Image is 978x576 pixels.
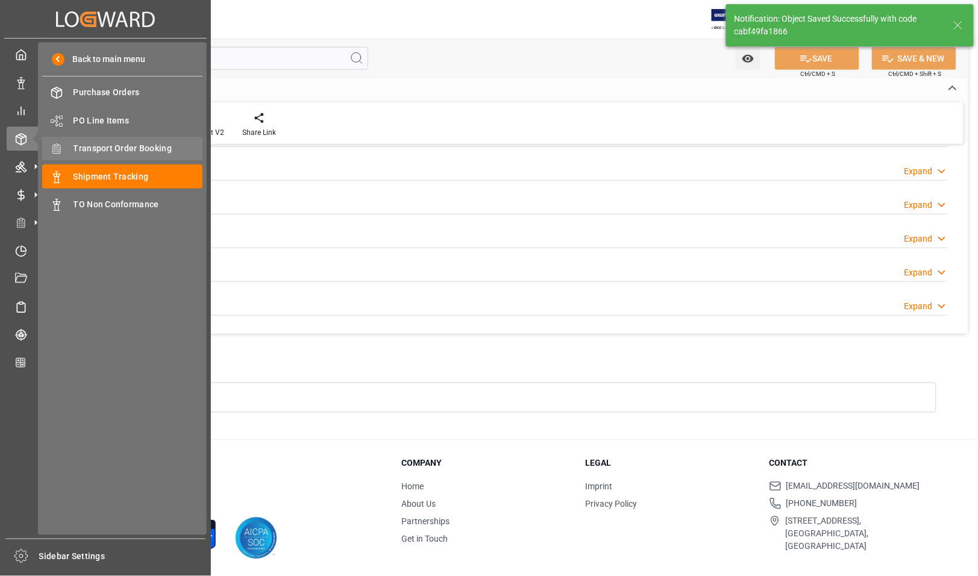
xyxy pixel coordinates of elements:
a: Tracking Shipment [7,323,204,346]
span: Back to main menu [64,53,146,66]
span: [STREET_ADDRESS], [GEOGRAPHIC_DATA], [GEOGRAPHIC_DATA] [785,515,938,553]
span: Ctrl/CMD + Shift + S [889,69,942,78]
button: SAVE & NEW [872,47,956,70]
div: Expand [904,199,933,211]
span: PO Line Items [74,114,203,127]
a: Imprint [586,481,613,491]
p: © 2025 Logward. All rights reserved. [80,484,372,495]
a: Partnerships [402,516,450,526]
a: Home [402,481,424,491]
h3: Company [402,457,571,469]
div: Expand [904,266,933,279]
div: Notification: Object Saved Successfully with code cabf49fa1866 [735,13,942,38]
a: Timeslot Management V2 [7,239,204,262]
a: My Reports [7,99,204,122]
input: Search Fields [55,47,368,70]
span: [EMAIL_ADDRESS][DOMAIN_NAME] [786,480,920,493]
span: [PHONE_NUMBER] [786,498,857,510]
span: TO Non Conformance [74,198,203,211]
img: AICPA SOC [235,517,277,559]
a: Privacy Policy [586,499,638,509]
a: Sailing Schedules [7,295,204,318]
a: About Us [402,499,436,509]
div: Expand [904,165,933,178]
a: Transport Order Booking [42,137,202,160]
a: PO Line Items [42,108,202,132]
span: Ctrl/CMD + S [801,69,836,78]
h3: Legal [586,457,754,469]
p: Version 1.1.127 [80,495,372,506]
div: Expand [904,300,933,313]
h3: Contact [770,457,938,469]
a: My Cockpit [7,43,204,66]
span: Purchase Orders [74,86,203,99]
a: Get in Touch [402,534,448,543]
span: Shipment Tracking [74,171,203,183]
a: Purchase Orders [42,81,202,104]
div: Expand [904,233,933,245]
button: SAVE [775,47,859,70]
a: TO Non Conformance [42,193,202,216]
a: Shipment Tracking [42,164,202,188]
img: Exertis%20JAM%20-%20Email%20Logo.jpg_1722504956.jpg [712,9,753,30]
button: open menu [736,47,760,70]
a: Document Management [7,267,204,290]
a: Data Management [7,70,204,94]
div: Share Link [242,127,276,138]
a: CO2 Calculator [7,351,204,374]
span: Transport Order Booking [74,142,203,155]
span: Sidebar Settings [39,550,206,563]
